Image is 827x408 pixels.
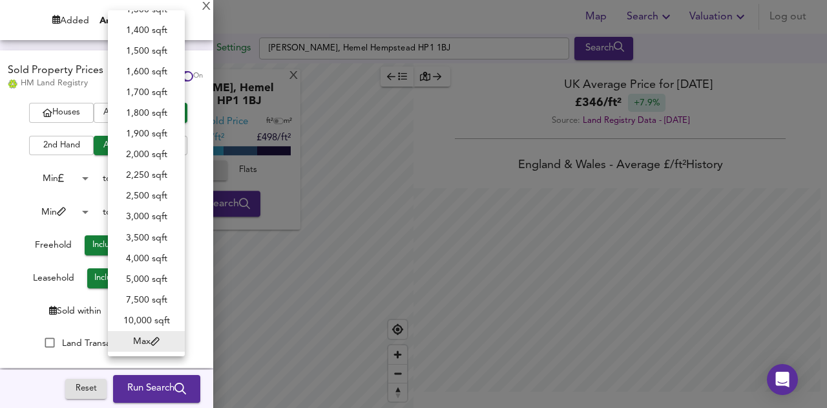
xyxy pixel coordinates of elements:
li: 2,250 sqft [108,165,185,186]
li: 10,000 sqft [108,310,185,331]
li: 3,500 sqft [108,228,185,248]
li: 3,000 sqft [108,206,185,227]
li: 2,500 sqft [108,186,185,206]
div: Open Intercom Messenger [767,364,798,395]
li: 2,000 sqft [108,144,185,165]
li: 5,000 sqft [108,269,185,290]
li: 1,400 sqft [108,20,185,41]
li: 1,800 sqft [108,103,185,123]
li: 1,500 sqft [108,41,185,61]
li: 1,700 sqft [108,82,185,103]
li: Max [108,331,185,352]
li: 1,900 sqft [108,123,185,144]
li: 7,500 sqft [108,290,185,310]
li: 1,600 sqft [108,61,185,82]
li: 4,000 sqft [108,248,185,269]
